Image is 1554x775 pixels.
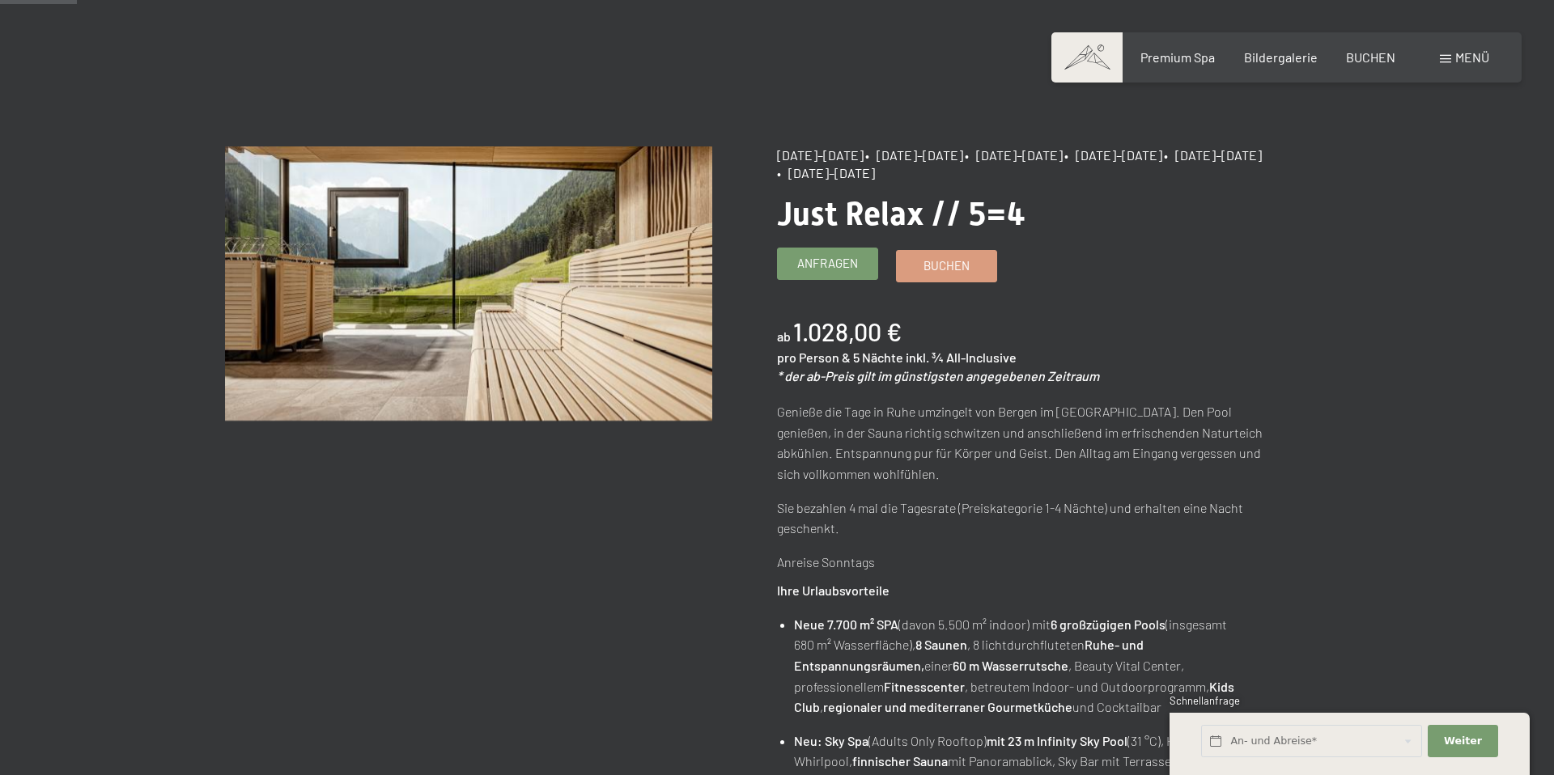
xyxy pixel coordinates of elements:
[1164,147,1262,163] span: • [DATE]–[DATE]
[953,658,1068,673] strong: 60 m Wasserrutsche
[777,498,1265,539] p: Sie bezahlen 4 mal die Tagesrate (Preiskategorie 1-4 Nächte) und erhalten eine Nacht geschenkt.
[794,733,868,748] strong: Neu: Sky Spa
[965,147,1063,163] span: • [DATE]–[DATE]
[777,165,875,180] span: • [DATE]–[DATE]
[1428,725,1497,758] button: Weiter
[1244,49,1318,65] a: Bildergalerie
[987,733,1127,748] strong: mit 23 m Infinity Sky Pool
[777,582,890,598] strong: Ihre Urlaubsvorteile
[777,349,851,365] span: pro Person &
[797,255,858,272] span: Anfragen
[1051,616,1165,632] strong: 6 großzügigen Pools
[793,317,902,346] b: 1.028,00 €
[777,552,1265,573] p: Anreise Sonntags
[777,195,1025,233] span: Just Relax // 5=4
[778,248,877,279] a: Anfragen
[915,637,967,652] strong: 8 Saunen
[794,616,898,632] strong: Neue 7.700 m² SPA
[777,368,1099,383] em: * der ab-Preis gilt im günstigsten angegebenen Zeitraum
[777,147,864,163] span: [DATE]–[DATE]
[865,147,963,163] span: • [DATE]–[DATE]
[1064,147,1162,163] span: • [DATE]–[DATE]
[777,328,791,344] span: ab
[1444,734,1482,748] span: Weiter
[1346,49,1395,65] a: BUCHEN
[852,753,948,769] strong: finnischer Sauna
[1455,49,1489,65] span: Menü
[794,614,1265,718] li: (davon 5.500 m² indoor) mit (insgesamt 680 m² Wasserfläche), , 8 lichtdurchfluteten einer , Beaut...
[923,257,970,274] span: Buchen
[823,699,1072,714] strong: regionaler und mediterraner Gourmetküche
[897,251,996,282] a: Buchen
[225,146,713,421] img: Just Relax // 5=4
[777,401,1265,484] p: Genieße die Tage in Ruhe umzingelt von Bergen im [GEOGRAPHIC_DATA]. Den Pool genießen, in der Sau...
[853,349,903,365] span: 5 Nächte
[906,349,1017,365] span: inkl. ¾ All-Inclusive
[1170,694,1240,707] span: Schnellanfrage
[884,679,965,694] strong: Fitnesscenter
[1140,49,1215,65] a: Premium Spa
